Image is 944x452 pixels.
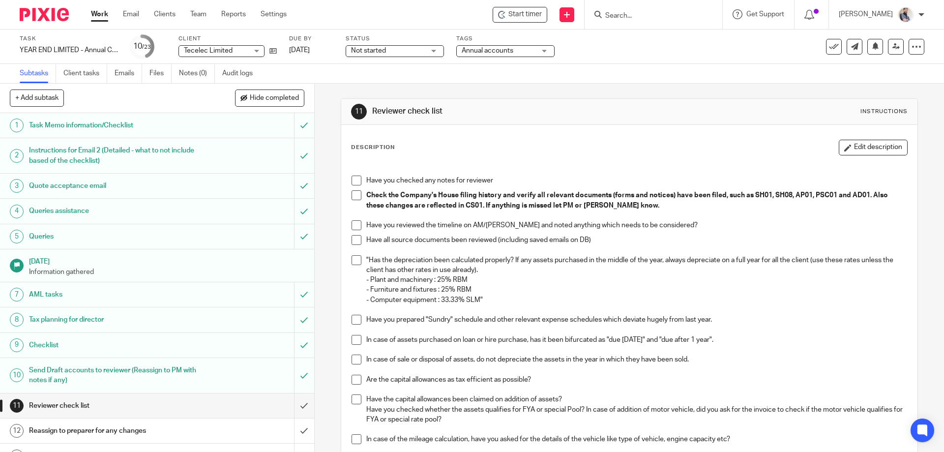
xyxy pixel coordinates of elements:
[222,64,260,83] a: Audit logs
[29,143,199,168] h1: Instructions for Email 2 (Detailed - what to not include based of the checklist)
[351,104,367,120] div: 11
[462,47,513,54] span: Annual accounts
[366,405,907,425] p: Have you checked whether the assets qualifies for FYA or special Pool? In case of addition of mot...
[178,35,277,43] label: Client
[250,94,299,102] span: Hide completed
[179,64,215,83] a: Notes (0)
[351,144,395,151] p: Description
[366,220,907,230] p: Have you reviewed the timeline on AM/[PERSON_NAME] and noted anything which needs to be considered?
[10,90,64,106] button: + Add subtask
[10,424,24,438] div: 12
[10,368,24,382] div: 10
[366,394,907,404] p: Have the capital allowances been claimed on addition of assets?
[29,423,199,438] h1: Reassign to preparer for any changes
[261,9,287,19] a: Settings
[235,90,304,106] button: Hide completed
[351,47,386,54] span: Not started
[372,106,650,117] h1: Reviewer check list
[10,230,24,243] div: 5
[184,47,233,54] span: Tecelec Limited
[10,149,24,163] div: 2
[20,35,118,43] label: Task
[839,9,893,19] p: [PERSON_NAME]
[63,64,107,83] a: Client tasks
[10,338,24,352] div: 9
[142,44,151,50] small: /23
[20,8,69,21] img: Pixie
[366,315,907,325] p: Have you prepared "Sundry" schedule and other relevant expense schedules which deviate hugely fro...
[29,363,199,388] h1: Send Draft accounts to reviewer (Reassign to PM with notes if any)
[839,140,908,155] button: Edit description
[149,64,172,83] a: Files
[366,176,907,185] p: Have you checked any notes for reviewer
[20,64,56,83] a: Subtasks
[508,9,542,20] span: Start timer
[860,108,908,116] div: Instructions
[91,9,108,19] a: Work
[10,179,24,193] div: 3
[493,7,547,23] div: Tecelec Limited - YEAR END LIMITED - Annual COMPANY accounts and CT600 return
[29,267,304,277] p: Information gathered
[29,398,199,413] h1: Reviewer check list
[604,12,693,21] input: Search
[10,205,24,218] div: 4
[898,7,914,23] img: Pixie%2002.jpg
[123,9,139,19] a: Email
[10,119,24,132] div: 1
[366,434,907,444] p: In case of the mileage calculation, have you asked for the details of the vehicle like type of ve...
[346,35,444,43] label: Status
[29,287,199,302] h1: AML tasks
[366,275,907,285] p: - Plant and machinery : 25% RBM
[366,295,907,305] p: - Computer equipment : 33.33% SLM"
[20,45,118,55] div: YEAR END LIMITED - Annual COMPANY accounts and CT600 return
[29,118,199,133] h1: Task Memo information/Checklist
[154,9,176,19] a: Clients
[115,64,142,83] a: Emails
[289,35,333,43] label: Due by
[29,312,199,327] h1: Tax planning for director
[10,399,24,413] div: 11
[29,204,199,218] h1: Queries assistance
[289,47,310,54] span: [DATE]
[366,375,907,385] p: Are the capital allowances as tax efficient as possible?
[221,9,246,19] a: Reports
[29,338,199,353] h1: Checklist
[366,285,907,295] p: - Furniture and fixtures : 25% RBM
[366,192,889,209] strong: Check the Company's House filing history and verify all relevant documents (forms and notices) ha...
[746,11,784,18] span: Get Support
[10,313,24,327] div: 8
[10,288,24,301] div: 7
[366,255,907,275] p: "Has the depreciation been calculated properly? If any assets purchased in the middle of the year...
[29,254,304,267] h1: [DATE]
[366,355,907,364] p: In case of sale or disposal of assets, do not depreciate the assets in the year in which they hav...
[190,9,206,19] a: Team
[29,179,199,193] h1: Quote acceptance email
[366,235,907,245] p: Have all source documents been reviewed (including saved emails on DB)
[133,41,151,52] div: 10
[456,35,555,43] label: Tags
[366,335,907,345] p: In case of assets purchased on loan or hire purchase, has it been bifurcated as "due [DATE]" and ...
[29,229,199,244] h1: Queries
